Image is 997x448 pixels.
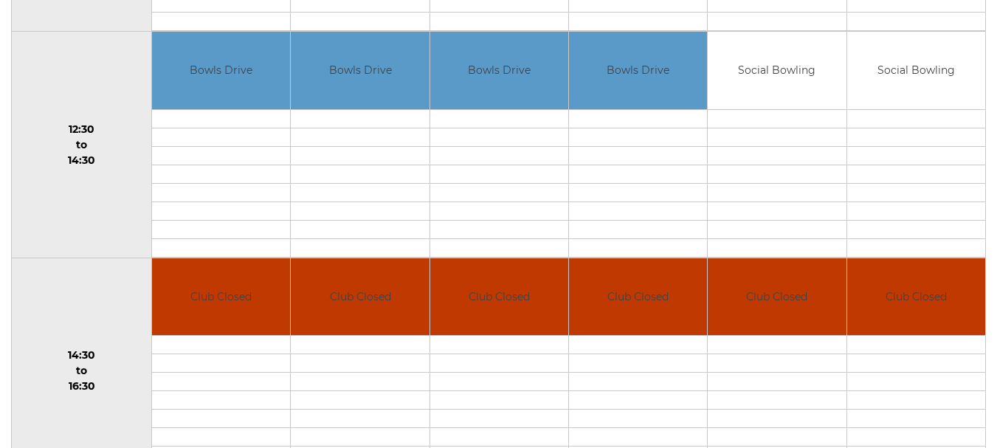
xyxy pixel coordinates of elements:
[569,258,707,336] td: Club Closed
[430,32,568,109] td: Bowls Drive
[708,32,846,109] td: Social Bowling
[152,32,290,109] td: Bowls Drive
[291,258,429,336] td: Club Closed
[847,32,985,109] td: Social Bowling
[152,258,290,336] td: Club Closed
[708,258,846,336] td: Club Closed
[12,32,152,258] td: 12:30 to 14:30
[569,32,707,109] td: Bowls Drive
[847,258,985,336] td: Club Closed
[291,32,429,109] td: Bowls Drive
[430,258,568,336] td: Club Closed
